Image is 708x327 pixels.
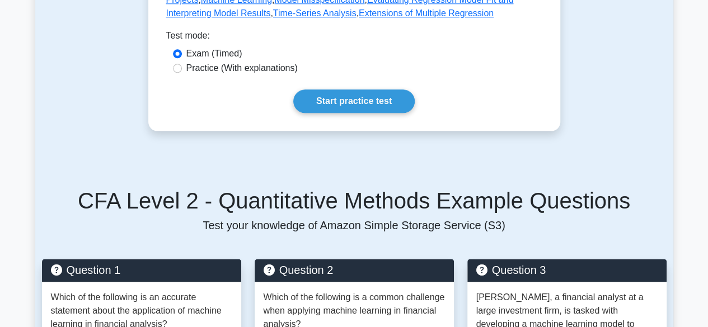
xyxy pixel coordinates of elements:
[166,29,542,47] div: Test mode:
[42,219,667,232] p: Test your knowledge of Amazon Simple Storage Service (S3)
[359,8,494,18] a: Extensions of Multiple Regression
[264,263,445,277] h5: Question 2
[273,8,357,18] a: Time-Series Analysis
[42,187,667,214] h5: CFA Level 2 - Quantitative Methods Example Questions
[293,89,415,113] a: Start practice test
[476,263,658,277] h5: Question 3
[186,47,242,60] label: Exam (Timed)
[51,263,232,277] h5: Question 1
[186,61,298,75] label: Practice (With explanations)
